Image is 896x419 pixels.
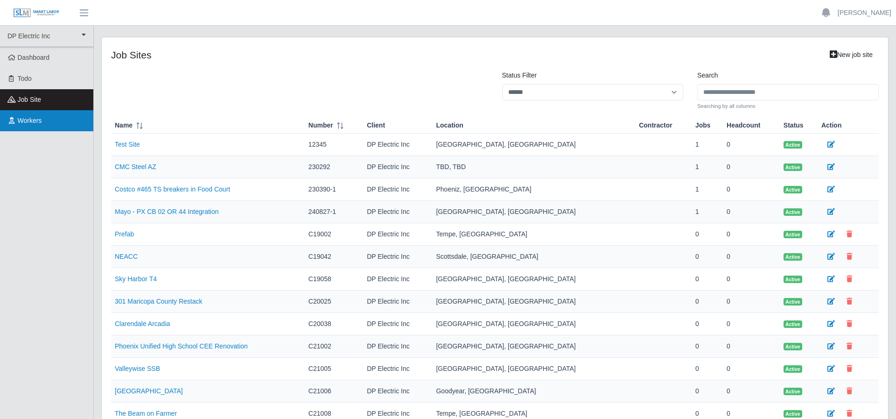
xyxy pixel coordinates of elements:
label: Status Filter [502,71,537,80]
td: 0 [692,223,723,246]
td: 1 [692,201,723,223]
span: Active [784,388,802,395]
a: Sky Harbor T4 [115,275,157,283]
td: 0 [723,223,780,246]
td: 0 [692,291,723,313]
td: C21005 [305,358,363,380]
td: C19002 [305,223,363,246]
td: Scottsdale, [GEOGRAPHIC_DATA] [432,246,635,268]
span: Active [784,163,802,171]
td: [GEOGRAPHIC_DATA], [GEOGRAPHIC_DATA] [432,134,635,156]
td: 0 [723,291,780,313]
td: Tempe, [GEOGRAPHIC_DATA] [432,223,635,246]
td: 0 [723,156,780,178]
td: [GEOGRAPHIC_DATA], [GEOGRAPHIC_DATA] [432,358,635,380]
td: 1 [692,134,723,156]
td: 0 [723,268,780,291]
td: 0 [723,358,780,380]
td: Goodyear, [GEOGRAPHIC_DATA] [432,380,635,403]
span: Active [784,410,802,418]
td: 0 [723,335,780,358]
a: CMC Steel AZ [115,163,156,170]
span: Active [784,298,802,305]
span: Action [821,121,842,130]
td: [GEOGRAPHIC_DATA], [GEOGRAPHIC_DATA] [432,313,635,335]
span: Name [115,121,133,130]
td: [GEOGRAPHIC_DATA], [GEOGRAPHIC_DATA] [432,201,635,223]
td: 0 [723,380,780,403]
span: Active [784,320,802,328]
td: 0 [723,246,780,268]
span: Todo [18,75,32,82]
a: New job site [824,47,879,63]
a: Mayo - PX CB 02 OR 44 Integration [115,208,219,215]
span: Jobs [695,121,711,130]
td: DP Electric Inc [363,223,432,246]
td: DP Electric Inc [363,178,432,201]
span: Contractor [639,121,672,130]
td: C20025 [305,291,363,313]
span: job site [18,96,42,103]
td: C21002 [305,335,363,358]
label: Search [697,71,718,80]
td: DP Electric Inc [363,268,432,291]
td: DP Electric Inc [363,380,432,403]
a: The Beam on Farmer [115,410,177,417]
a: 301 Maricopa County Restack [115,298,203,305]
a: Costco #465 TS breakers in Food Court [115,185,230,193]
td: 0 [692,335,723,358]
span: Workers [18,117,42,124]
span: Active [784,141,802,149]
td: 0 [723,134,780,156]
span: Active [784,276,802,283]
td: [GEOGRAPHIC_DATA], [GEOGRAPHIC_DATA] [432,335,635,358]
a: Phoenix Unified High School CEE Renovation [115,342,248,350]
a: Valleywise SSB [115,365,160,372]
td: 0 [723,201,780,223]
a: Clarendale Arcadia [115,320,170,327]
td: C20038 [305,313,363,335]
span: Active [784,365,802,373]
td: DP Electric Inc [363,291,432,313]
span: Active [784,343,802,350]
td: 1 [692,178,723,201]
td: C21006 [305,380,363,403]
td: C19058 [305,268,363,291]
span: Headcount [727,121,760,130]
td: DP Electric Inc [363,358,432,380]
td: 0 [692,268,723,291]
td: DP Electric Inc [363,134,432,156]
td: 0 [692,380,723,403]
td: 0 [723,178,780,201]
span: Location [436,121,463,130]
td: 12345 [305,134,363,156]
a: Test Site [115,141,140,148]
td: DP Electric Inc [363,156,432,178]
span: Status [784,121,804,130]
span: Number [308,121,333,130]
td: 230390-1 [305,178,363,201]
td: [GEOGRAPHIC_DATA], [GEOGRAPHIC_DATA] [432,291,635,313]
td: 0 [692,313,723,335]
td: DP Electric Inc [363,313,432,335]
span: Active [784,208,802,216]
a: [GEOGRAPHIC_DATA] [115,387,183,395]
span: Active [784,186,802,193]
td: Phoeniz, [GEOGRAPHIC_DATA] [432,178,635,201]
span: Client [367,121,385,130]
small: Searching by all columns [697,102,879,110]
span: Active [784,231,802,238]
span: Dashboard [18,54,50,61]
td: 230292 [305,156,363,178]
td: 240827-1 [305,201,363,223]
td: DP Electric Inc [363,201,432,223]
td: 0 [692,358,723,380]
span: Active [784,253,802,261]
td: [GEOGRAPHIC_DATA], [GEOGRAPHIC_DATA] [432,268,635,291]
td: DP Electric Inc [363,335,432,358]
td: C19042 [305,246,363,268]
td: 1 [692,156,723,178]
td: TBD, TBD [432,156,635,178]
a: NEACC [115,253,138,260]
td: 0 [723,313,780,335]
